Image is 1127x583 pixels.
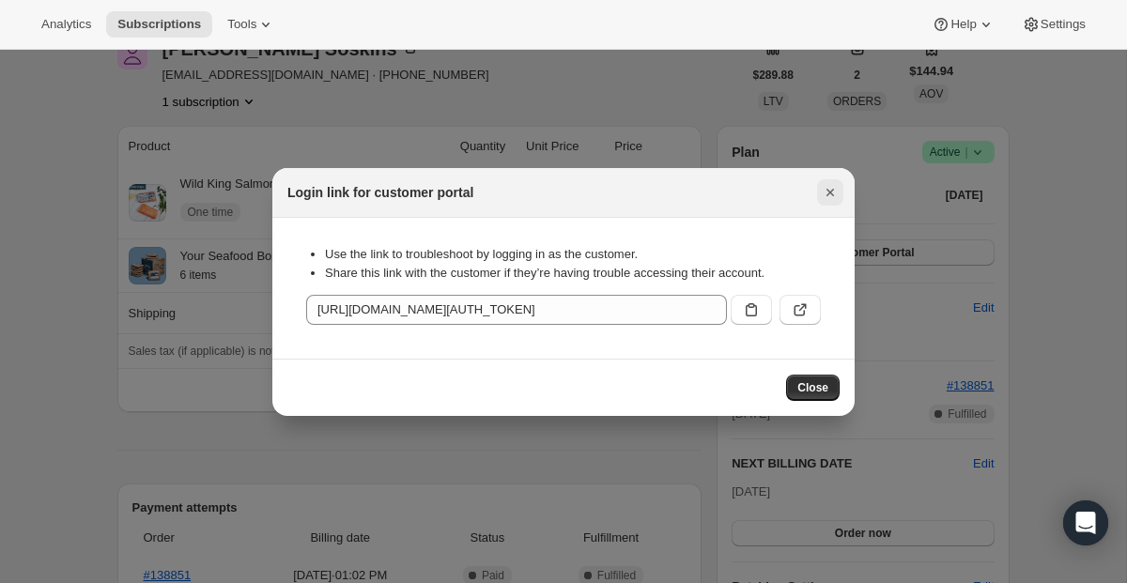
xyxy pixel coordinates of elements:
button: Analytics [30,11,102,38]
button: Close [817,179,843,206]
button: Settings [1011,11,1097,38]
button: Subscriptions [106,11,212,38]
span: Tools [227,17,256,32]
div: Open Intercom Messenger [1063,500,1108,545]
button: Tools [216,11,286,38]
span: Close [797,380,828,395]
span: Analytics [41,17,91,32]
span: Settings [1041,17,1086,32]
span: Subscriptions [117,17,201,32]
button: Help [920,11,1006,38]
span: Help [950,17,976,32]
li: Use the link to troubleshoot by logging in as the customer. [325,245,821,264]
h2: Login link for customer portal [287,183,473,202]
button: Close [786,375,840,401]
li: Share this link with the customer if they’re having trouble accessing their account. [325,264,821,283]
